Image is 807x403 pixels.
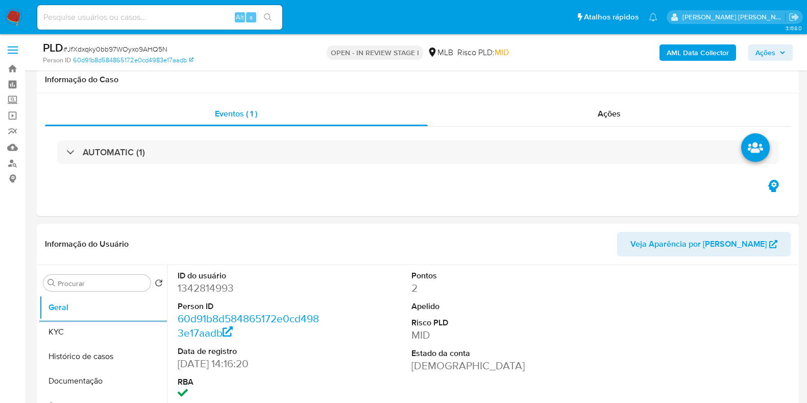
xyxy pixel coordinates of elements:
button: search-icon [257,10,278,25]
span: Risco PLD: [457,47,509,58]
input: Pesquise usuários ou casos... [37,11,282,24]
span: s [250,12,253,22]
dt: Person ID [178,301,324,312]
dd: 1342814993 [178,281,324,295]
a: Sair [789,12,799,22]
span: Atalhos rápidos [584,12,639,22]
b: AML Data Collector [667,44,729,61]
button: AML Data Collector [659,44,736,61]
a: 60d91b8d584865172e0cd4983e17aadb [178,311,319,340]
b: Person ID [43,56,71,65]
a: 60d91b8d584865172e0cd4983e17aadb [73,56,193,65]
h1: Informação do Usuário [45,239,129,249]
a: Notificações [649,13,657,21]
dt: RBA [178,376,324,388]
dd: [DEMOGRAPHIC_DATA] [411,359,557,373]
span: # JfXdxqky0bb97WOyxo9AHQ5N [63,44,167,54]
div: AUTOMATIC (1) [57,140,778,164]
button: Retornar ao pedido padrão [155,279,163,290]
button: Geral [39,295,167,320]
dd: MID [411,328,557,342]
span: Ações [755,44,775,61]
div: MLB [427,47,453,58]
span: Alt [236,12,244,22]
dt: ID do usuário [178,270,324,281]
button: Veja Aparência por [PERSON_NAME] [617,232,791,256]
span: Ações [598,108,621,120]
dt: Apelido [411,301,557,312]
dd: [DATE] 14:16:20 [178,357,324,371]
b: PLD [43,39,63,56]
dt: Data de registro [178,346,324,357]
span: Eventos ( 1 ) [215,108,257,120]
span: Veja Aparência por [PERSON_NAME] [630,232,767,256]
button: KYC [39,320,167,344]
dt: Estado da conta [411,348,557,359]
p: viviane.jdasilva@mercadopago.com.br [682,12,786,22]
h3: AUTOMATIC (1) [83,147,145,158]
h1: Informação do Caso [45,75,791,85]
span: MID [495,46,509,58]
button: Documentação [39,369,167,393]
p: OPEN - IN REVIEW STAGE I [327,45,423,60]
button: Ações [748,44,793,61]
input: Procurar [58,279,146,288]
dd: 2 [411,281,557,295]
dt: Risco PLD [411,317,557,328]
button: Histórico de casos [39,344,167,369]
dt: Pontos [411,270,557,281]
button: Procurar [47,279,56,287]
